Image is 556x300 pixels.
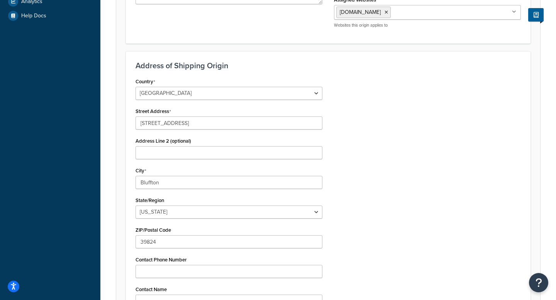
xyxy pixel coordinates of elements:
[6,9,95,23] a: Help Docs
[340,8,381,16] span: [DOMAIN_NAME]
[136,168,146,174] label: City
[136,197,164,203] label: State/Region
[21,13,46,19] span: Help Docs
[136,79,155,85] label: Country
[136,287,167,292] label: Contact Name
[529,273,548,292] button: Open Resource Center
[136,227,171,233] label: ZIP/Postal Code
[136,257,187,263] label: Contact Phone Number
[136,138,191,144] label: Address Line 2 (optional)
[528,8,544,22] button: Show Help Docs
[136,108,171,115] label: Street Address
[334,22,521,28] p: Websites this origin applies to
[136,61,521,70] h3: Address of Shipping Origin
